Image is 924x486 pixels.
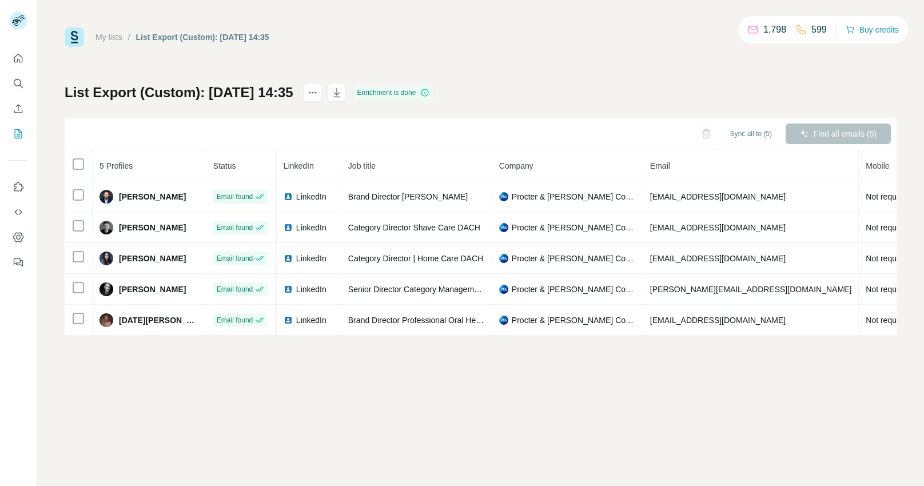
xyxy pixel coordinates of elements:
h1: List Export (Custom): [DATE] 14:35 [65,83,293,102]
button: My lists [9,124,27,144]
span: Email found [217,253,253,264]
span: Procter & [PERSON_NAME] Company [512,314,636,326]
span: LinkedIn [284,161,314,170]
span: Status [213,161,236,170]
button: Quick start [9,48,27,69]
p: 1,798 [763,23,786,37]
span: LinkedIn [296,284,326,295]
span: Sync all to (5) [730,129,772,139]
span: Category Director Shave Care DACH [348,223,480,232]
button: Sync all to (5) [722,125,780,142]
span: Not requested [866,285,916,294]
img: Avatar [99,313,113,327]
button: Enrich CSV [9,98,27,119]
span: Brand Director Professional Oral Health Transformation DACH [348,316,569,325]
span: Mobile [866,161,889,170]
button: Use Surfe API [9,202,27,222]
span: Email found [217,284,253,294]
button: Dashboard [9,227,27,248]
img: Avatar [99,221,113,234]
span: Not requested [866,192,916,201]
p: 599 [811,23,827,37]
img: LinkedIn logo [284,192,293,201]
span: LinkedIn [296,222,326,233]
span: LinkedIn [296,191,326,202]
span: Company [499,161,533,170]
span: Not requested [866,316,916,325]
a: My lists [95,33,122,42]
span: [DATE][PERSON_NAME] [119,314,199,326]
span: [PERSON_NAME] [119,191,186,202]
span: Category Director | Home Care DACH [348,254,483,263]
span: Not requested [866,223,916,232]
img: LinkedIn logo [284,254,293,263]
span: [PERSON_NAME][EMAIL_ADDRESS][DOMAIN_NAME] [650,285,851,294]
span: Procter & [PERSON_NAME] Company [512,284,636,295]
button: Feedback [9,252,27,273]
img: Avatar [99,282,113,296]
img: LinkedIn logo [284,285,293,294]
div: List Export (Custom): [DATE] 14:35 [136,31,269,43]
span: Procter & [PERSON_NAME] Company [512,253,636,264]
img: company-logo [499,223,508,232]
button: Use Surfe on LinkedIn [9,177,27,197]
img: company-logo [499,285,508,294]
span: Email found [217,315,253,325]
span: LinkedIn [296,253,326,264]
img: company-logo [499,316,508,325]
span: [EMAIL_ADDRESS][DOMAIN_NAME] [650,223,786,232]
img: Surfe Logo [65,27,84,47]
li: / [128,31,130,43]
img: Avatar [99,252,113,265]
button: actions [304,83,322,102]
img: LinkedIn logo [284,316,293,325]
span: [EMAIL_ADDRESS][DOMAIN_NAME] [650,254,786,263]
span: 5 Profiles [99,161,133,170]
span: Email found [217,192,253,202]
button: Search [9,73,27,94]
span: Email [650,161,670,170]
span: Not requested [866,254,916,263]
span: Procter & [PERSON_NAME] Company [512,222,636,233]
span: Job title [348,161,376,170]
div: Enrichment is done [354,86,433,99]
span: [PERSON_NAME] [119,284,186,295]
span: LinkedIn [296,314,326,326]
span: Procter & [PERSON_NAME] Company [512,191,636,202]
span: [EMAIL_ADDRESS][DOMAIN_NAME] [650,192,786,201]
img: company-logo [499,254,508,263]
img: Avatar [99,190,113,204]
span: Senior Director Category Management & Retail Innovation [348,285,555,294]
img: company-logo [499,192,508,201]
button: Buy credits [846,22,899,38]
span: [PERSON_NAME] [119,253,186,264]
span: [PERSON_NAME] [119,222,186,233]
span: Email found [217,222,253,233]
img: LinkedIn logo [284,223,293,232]
span: [EMAIL_ADDRESS][DOMAIN_NAME] [650,316,786,325]
span: Brand Director [PERSON_NAME] [348,192,468,201]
